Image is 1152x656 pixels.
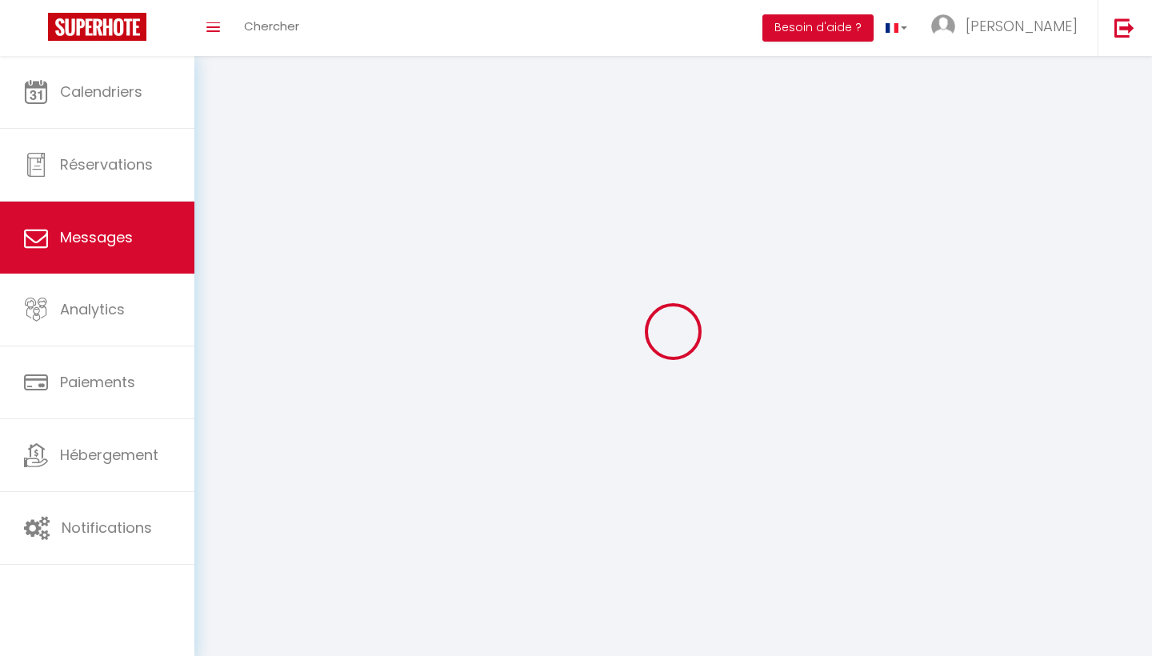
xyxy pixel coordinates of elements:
img: Super Booking [48,13,146,41]
span: [PERSON_NAME] [966,16,1078,36]
span: Réservations [60,154,153,174]
span: Chercher [244,18,299,34]
span: Notifications [62,518,152,538]
span: Messages [60,227,133,247]
span: Calendriers [60,82,142,102]
img: logout [1114,18,1134,38]
img: ... [931,14,955,38]
button: Besoin d'aide ? [762,14,874,42]
span: Hébergement [60,445,158,465]
span: Analytics [60,299,125,319]
span: Paiements [60,372,135,392]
